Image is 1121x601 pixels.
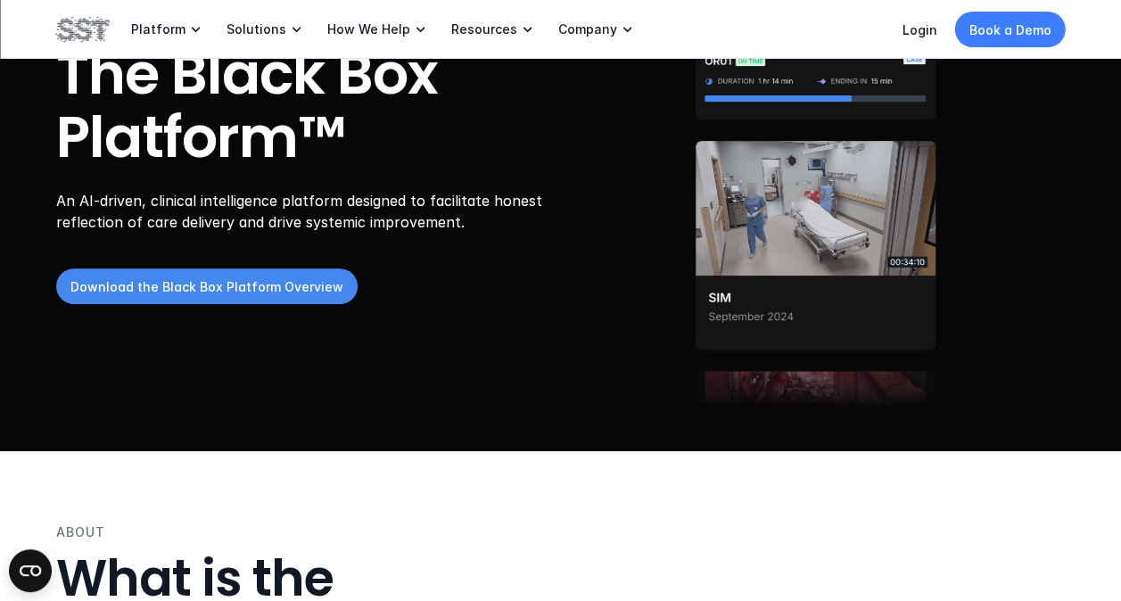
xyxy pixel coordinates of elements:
[227,21,286,37] p: Solutions
[969,21,1051,39] p: Book a Demo
[955,12,1066,47] a: Book a Demo
[56,269,358,305] a: Download the Black Box Platform Overview
[56,44,556,169] h1: The Black Box Platform™
[56,523,105,542] p: ABOUT
[131,21,185,37] p: Platform
[903,22,937,37] a: Login
[327,21,410,37] p: How We Help
[56,14,110,45] img: SST logo
[695,140,935,349] img: Two people walking through a trauma bay
[695,370,935,579] img: Surgical instrument inside of patient
[56,191,556,234] p: An AI-driven, clinical intelligence platform designed to facilitate honest reflection of care del...
[451,21,517,37] p: Resources
[70,277,343,296] p: Download the Black Box Platform Overview
[9,549,52,592] button: Open CMP widget
[558,21,617,37] p: Company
